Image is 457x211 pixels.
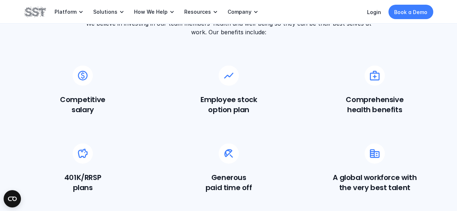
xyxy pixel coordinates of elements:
[228,9,251,15] p: Company
[134,9,168,15] p: How We Help
[345,94,404,115] h6: Comprehensive health benefits
[367,9,381,15] a: Login
[394,8,427,16] p: Book a Demo
[4,190,21,207] button: Open CMP widget
[93,9,117,15] p: Solutions
[388,5,433,19] a: Book a Demo
[59,172,106,193] h6: 401K/RRSP plans
[79,19,378,37] p: We believe in investing in our team members’ health and well-being so they can be their best selv...
[184,9,211,15] p: Resources
[55,9,77,15] p: Platform
[328,172,421,193] h6: A global workforce with the very best talent
[53,94,112,115] h6: Competitive salary
[205,172,252,193] h6: Generous paid time off
[24,6,46,18] img: SST logo
[199,94,258,115] h6: Employee stock option plan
